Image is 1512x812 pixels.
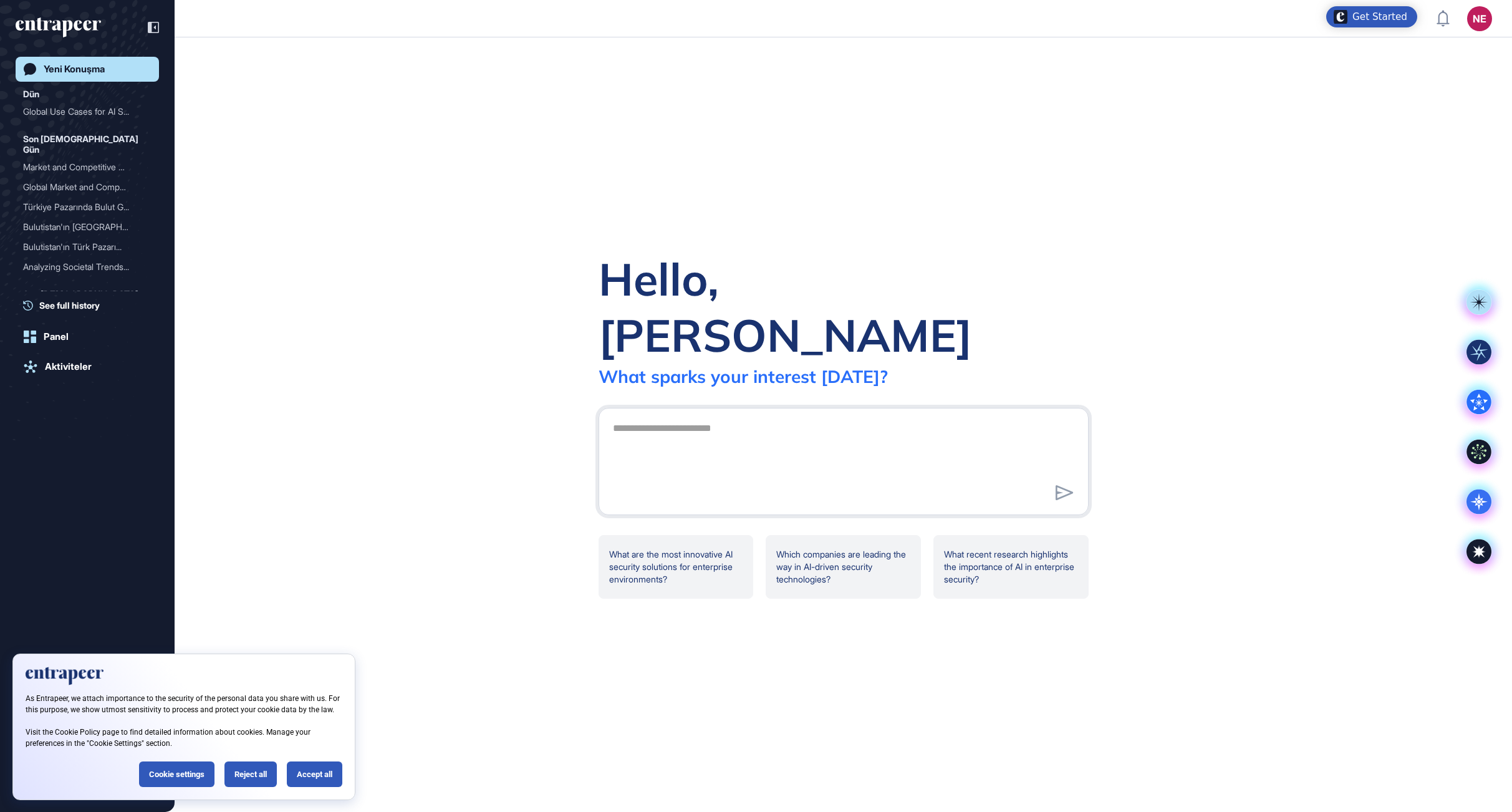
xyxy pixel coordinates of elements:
div: Global Market and Competi... [23,177,142,197]
span: See full history [39,299,100,312]
div: Get Started [1352,11,1407,23]
a: See full history [23,299,159,312]
div: Son [DEMOGRAPHIC_DATA] Gün [23,287,152,312]
div: Bulutistan'ın Türk Pazarı... [23,237,142,257]
div: Son [DEMOGRAPHIC_DATA] Gün [23,132,152,157]
a: Yeni Konuşma [16,57,159,82]
div: Bulutistan'ın Türkiye Pazarında Bulut Gelirlerini 6 Ayda Artırma Stratejisi: Rekabet, Pazar Anali... [23,217,152,237]
div: Hello, [PERSON_NAME] [599,251,1089,363]
a: Panel [16,324,159,349]
div: What recent research highlights the importance of AI in enterprise security? [933,535,1089,599]
div: Dün [23,87,39,102]
div: entrapeer-logo [16,17,101,37]
div: Global Market and Competitive Landscape Analysis for Architecht’s Airapi, Appwys, and Powerfactor... [23,177,152,197]
img: launcher-image-alternative-text [1334,10,1347,24]
div: Analyzing Societal Trends Shaping the Automotive Industry in 2025: Insights for Volkswagen on Sof... [23,257,152,277]
div: What are the most innovative AI security solutions for enterprise environments? [599,535,754,599]
div: Analyzing Societal Trends... [23,257,142,277]
div: Türkiye Pazarında Bulut Gelir Büyüme Stratejileri: Rekabet, Strateji ve Müşteri Kazanımı [23,197,152,217]
div: Bulutistan'ın Türk Pazarında Bulut Gelirlerini Artırma Stratejisi: Rekabet, Strateji ve Müşteri K... [23,237,152,257]
div: Market and Competitive La... [23,157,142,177]
div: Which companies are leading the way in AI-driven security technologies? [766,535,921,599]
button: NE [1467,6,1492,31]
div: What sparks your interest [DATE]? [599,365,888,387]
div: Bulutistan'ın [GEOGRAPHIC_DATA]... [23,217,142,237]
div: Türkiye Pazarında Bulut G... [23,197,142,217]
div: Global Use Cases for AI Security in Enterprise Environments [23,102,152,122]
a: Aktiviteler [16,354,159,379]
div: Market and Competitive Landscape Analysis for Architecht’s Airapi, Appwys, and Powerfactor Produc... [23,157,152,177]
div: Open Get Started checklist [1326,6,1417,27]
div: Panel [44,331,69,342]
div: Global Use Cases for AI S... [23,102,142,122]
div: Yeni Konuşma [44,64,105,75]
div: Aktiviteler [45,361,92,372]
